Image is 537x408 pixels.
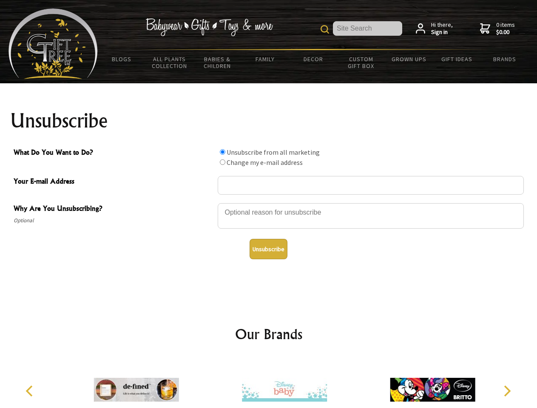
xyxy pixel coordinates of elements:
a: Babies & Children [193,50,242,75]
a: Brands [481,50,529,68]
a: Decor [289,50,337,68]
a: BLOGS [98,50,146,68]
button: Previous [21,382,40,400]
strong: Sign in [431,28,453,36]
img: Babyware - Gifts - Toys and more... [9,8,98,79]
img: product search [321,25,329,34]
h1: Unsubscribe [10,110,527,131]
input: What Do You Want to Do? [220,159,225,165]
a: 0 items$0.00 [480,21,515,36]
a: Grown Ups [385,50,433,68]
a: Hi there,Sign in [416,21,453,36]
span: Hi there, [431,21,453,36]
input: Your E-mail Address [218,176,524,195]
span: Optional [14,215,213,226]
span: Your E-mail Address [14,176,213,188]
label: Change my e-mail address [227,158,303,167]
span: What Do You Want to Do? [14,147,213,159]
strong: $0.00 [496,28,515,36]
textarea: Why Are You Unsubscribing? [218,203,524,229]
a: All Plants Collection [146,50,194,75]
button: Next [497,382,516,400]
input: Site Search [333,21,402,36]
img: Babywear - Gifts - Toys & more [145,18,273,36]
a: Family [242,50,290,68]
a: Custom Gift Box [337,50,385,75]
a: Gift Ideas [433,50,481,68]
h2: Our Brands [17,324,520,344]
span: 0 items [496,21,515,36]
button: Unsubscribe [250,239,287,259]
span: Why Are You Unsubscribing? [14,203,213,215]
label: Unsubscribe from all marketing [227,148,320,156]
input: What Do You Want to Do? [220,149,225,155]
